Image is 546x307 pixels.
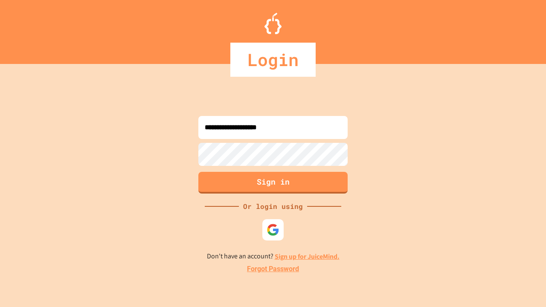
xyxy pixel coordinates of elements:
a: Sign up for JuiceMind. [275,252,340,261]
img: google-icon.svg [267,223,279,236]
button: Sign in [198,172,348,194]
p: Don't have an account? [207,251,340,262]
div: Or login using [239,201,307,211]
img: Logo.svg [264,13,282,34]
a: Forgot Password [247,264,299,274]
div: Login [230,43,316,77]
